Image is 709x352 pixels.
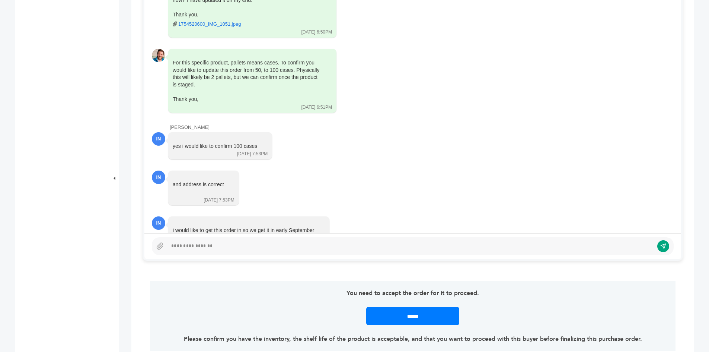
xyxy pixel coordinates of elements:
div: Thank you, [173,11,322,19]
div: Thank you, [173,96,322,103]
div: [DATE] 6:50PM [301,29,332,35]
div: IN [152,132,165,146]
div: [DATE] 6:51PM [301,104,332,111]
div: For this specific product, pallets means cases. To confirm you would like to update this order fr... [173,59,322,103]
a: 1754520600_IMG_1051.jpeg [178,21,241,28]
div: IN [152,171,165,184]
p: You need to accept the order for it to proceed. [171,289,654,298]
div: [DATE] 7:53PM [204,197,234,203]
div: [DATE] 7:53PM [237,151,268,157]
div: i would like to get this order in so we get it in early September [173,227,314,234]
div: yes i would like to confirm 100 cases [173,143,257,150]
p: Please confirm you have the inventory, the shelf life of the product is acceptable, and that you ... [171,334,654,343]
div: and address is correct [173,181,224,196]
div: [PERSON_NAME] [170,124,674,131]
div: IN [152,216,165,230]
